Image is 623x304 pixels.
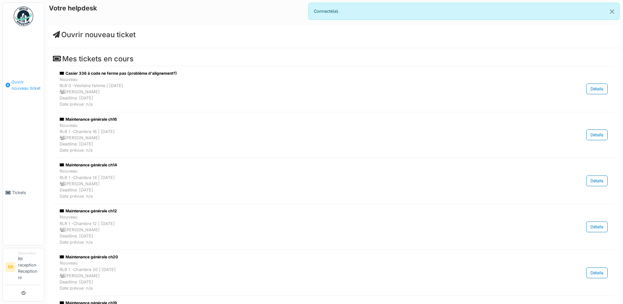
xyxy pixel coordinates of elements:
h6: Votre helpdesk [49,4,97,12]
a: Maintenance générale ch16 NouveauRLR 1 -Chambre 16 | [DATE] [PERSON_NAME]Deadline: [DATE]Date pré... [58,115,609,155]
span: Tickets [12,190,41,196]
div: Détails [586,129,608,140]
a: Casier 336 à code ne ferme pas (problème d'alignement?) NouveauRLR 0 -Vestiaire femme | [DATE] [P... [58,69,609,109]
div: Maintenance générale ch14 [60,162,528,168]
a: Maintenance générale ch20 NouveauRLR 1 -Chambre 20 | [DATE] [PERSON_NAME]Deadline: [DATE]Date pré... [58,252,609,293]
div: Casier 336 à code ne ferme pas (problème d'alignement?) [60,70,528,76]
div: Maintenance générale ch16 [60,116,528,122]
div: Nouveau RLR 1 -Chambre 16 | [DATE] [PERSON_NAME] Deadline: [DATE] Date prévue: n/a [60,122,528,154]
div: Connecté(e). [308,3,620,20]
div: Nouveau RLR 1 -Chambre 12 | [DATE] [PERSON_NAME] Deadline: [DATE] Date prévue: n/a [60,214,528,245]
div: Nouveau RLR 1 -Chambre 14 | [DATE] [PERSON_NAME] Deadline: [DATE] Date prévue: n/a [60,168,528,199]
a: Ouvrir nouveau ticket [53,30,136,39]
div: Détails [586,267,608,278]
a: Maintenance générale ch12 NouveauRLR 1 -Chambre 12 | [DATE] [PERSON_NAME]Deadline: [DATE]Date pré... [58,206,609,247]
a: RR DemandeurRlr reception Reception rlr [6,251,41,285]
span: Ouvrir nouveau ticket [11,79,41,91]
div: Détails [586,221,608,232]
a: Maintenance générale ch14 NouveauRLR 1 -Chambre 14 | [DATE] [PERSON_NAME]Deadline: [DATE]Date pré... [58,160,609,201]
li: RR [6,262,15,272]
div: Demandeur [18,251,41,256]
div: Nouveau RLR 1 -Chambre 20 | [DATE] [PERSON_NAME] Deadline: [DATE] Date prévue: n/a [60,260,528,291]
button: Close [605,3,619,20]
a: Ouvrir nouveau ticket [3,30,44,140]
li: Rlr reception Reception rlr [18,251,41,283]
div: Nouveau RLR 0 -Vestiaire femme | [DATE] [PERSON_NAME] Deadline: [DATE] Date prévue: n/a [60,76,528,108]
a: Tickets [3,140,44,245]
img: Badge_color-CXgf-gQk.svg [14,7,33,26]
div: Détails [586,175,608,186]
div: Détails [586,84,608,94]
div: Maintenance générale ch12 [60,208,528,214]
h4: Mes tickets en cours [53,54,615,63]
div: Maintenance générale ch20 [60,254,528,260]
